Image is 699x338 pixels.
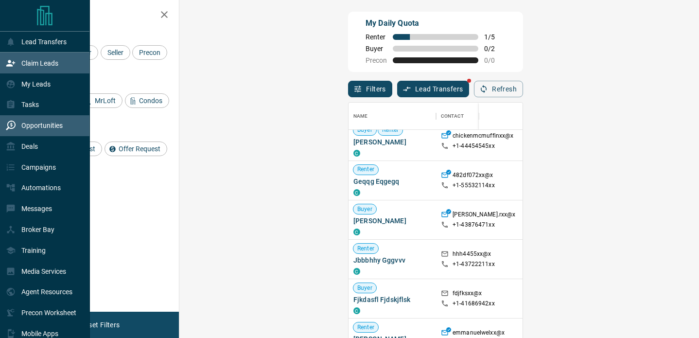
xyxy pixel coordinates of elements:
[31,10,169,21] h2: Filters
[436,103,514,130] div: Contact
[91,97,119,105] span: MrLoft
[453,171,493,181] p: 482df072xx@x
[74,317,126,333] button: Reset Filters
[353,245,378,253] span: Renter
[353,103,368,130] div: Name
[366,33,387,41] span: Renter
[353,166,378,174] span: Renter
[366,45,387,53] span: Buyer
[453,221,495,229] p: +1- 43876471xx
[353,229,360,235] div: condos.ca
[353,284,376,292] span: Buyer
[353,177,431,186] span: Geqqg Eqgegq
[353,295,431,304] span: Fjkdasfl Fjdskjflsk
[397,81,470,97] button: Lead Transfers
[105,142,167,156] div: Offer Request
[136,49,164,56] span: Precon
[453,211,515,221] p: [PERSON_NAME].rxx@x
[353,189,360,196] div: condos.ca
[353,268,360,275] div: condos.ca
[453,142,495,150] p: +1- 44454545xx
[484,45,506,53] span: 0 / 2
[441,103,464,130] div: Contact
[104,49,127,56] span: Seller
[353,255,431,265] span: Jbbbhhy Gggvvv
[366,56,387,64] span: Precon
[353,126,376,135] span: Buyer
[453,132,513,142] p: chickenmcmuffinxx@x
[453,260,495,268] p: +1- 43722211xx
[132,45,167,60] div: Precon
[378,126,403,135] span: Renter
[353,205,376,213] span: Buyer
[353,323,378,332] span: Renter
[349,103,436,130] div: Name
[353,150,360,157] div: condos.ca
[484,56,506,64] span: 0 / 0
[453,289,482,300] p: fdjfksxx@x
[353,307,360,314] div: condos.ca
[101,45,130,60] div: Seller
[474,81,523,97] button: Refresh
[136,97,166,105] span: Condos
[453,181,495,190] p: +1- 55532114xx
[453,300,495,308] p: +1- 41686942xx
[81,93,122,108] div: MrLoft
[353,137,431,147] span: [PERSON_NAME]
[484,33,506,41] span: 1 / 5
[125,93,169,108] div: Condos
[353,216,431,226] span: [PERSON_NAME]
[366,18,506,29] p: My Daily Quota
[453,250,491,260] p: hhh4455xx@x
[115,145,164,153] span: Offer Request
[348,81,392,97] button: Filters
